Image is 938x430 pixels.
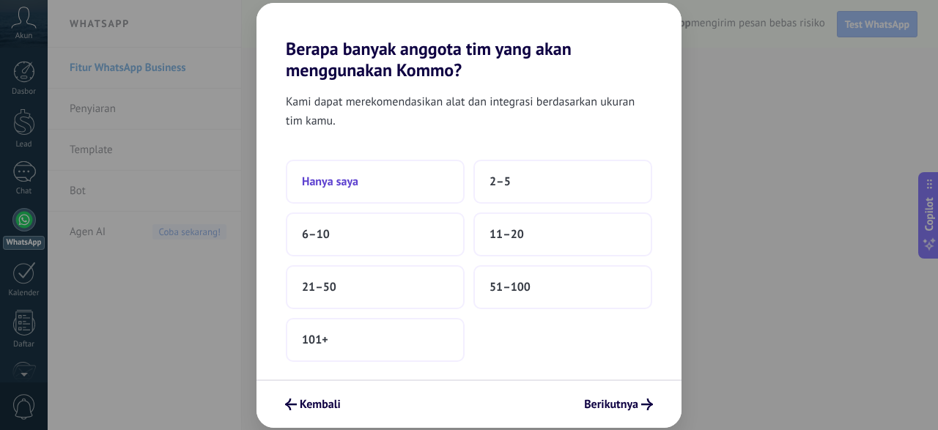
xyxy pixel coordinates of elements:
[473,212,652,256] button: 11–20
[300,399,341,409] span: Kembali
[286,318,465,362] button: 101+
[286,92,652,130] span: Kami dapat merekomendasikan alat dan integrasi berdasarkan ukuran tim kamu.
[302,280,336,294] span: 21–50
[577,392,660,417] button: Berikutnya
[256,3,682,81] h2: Berapa banyak anggota tim yang akan menggunakan Kommo?
[490,174,511,189] span: 2–5
[302,174,358,189] span: Hanya saya
[286,160,465,204] button: Hanya saya
[584,399,638,409] span: Berikutnya
[473,265,652,309] button: 51–100
[278,392,347,417] button: Kembali
[490,280,531,294] span: 51–100
[490,227,524,242] span: 11–20
[286,212,465,256] button: 6–10
[473,160,652,204] button: 2–5
[302,227,330,242] span: 6–10
[286,265,465,309] button: 21–50
[302,333,328,347] span: 101+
